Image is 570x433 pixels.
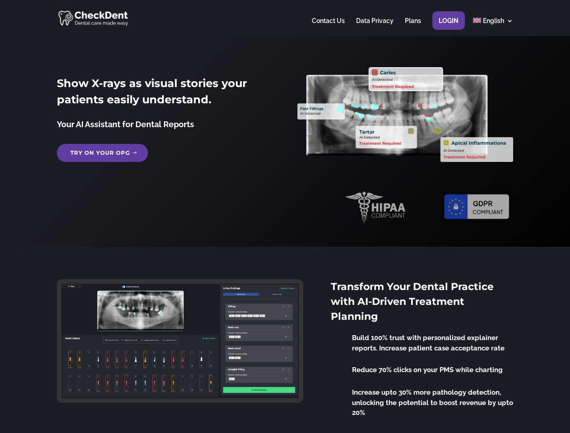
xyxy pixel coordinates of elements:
a: Data Privacy [356,18,394,35]
img: CheckDent AI [58,9,129,27]
span: Reduce 70% clicks on your PMS while charting [352,366,503,374]
span: English [483,17,504,24]
img: X_Ray_annotated [297,67,513,162]
span: Build 100% trust with personalized explainer reports. Increase patient case acceptance rate [352,334,505,352]
a: Plans [405,18,421,35]
a: Login [439,18,459,35]
a: English [473,18,513,35]
span: Increase upto 30% more pathology detection, unlocking the potential to boost revenue by upto 20% [352,388,513,417]
span: Your AI Assistant for Dental Reports [57,120,194,129]
a: Contact Us [312,18,345,35]
a: Try on your OPG [57,144,148,162]
h2: Show X-rays as visual stories your patients easily understand. [57,75,272,112]
span: Transform Your Dental Practice with AI-Driven Treatment Planning [331,281,494,322]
